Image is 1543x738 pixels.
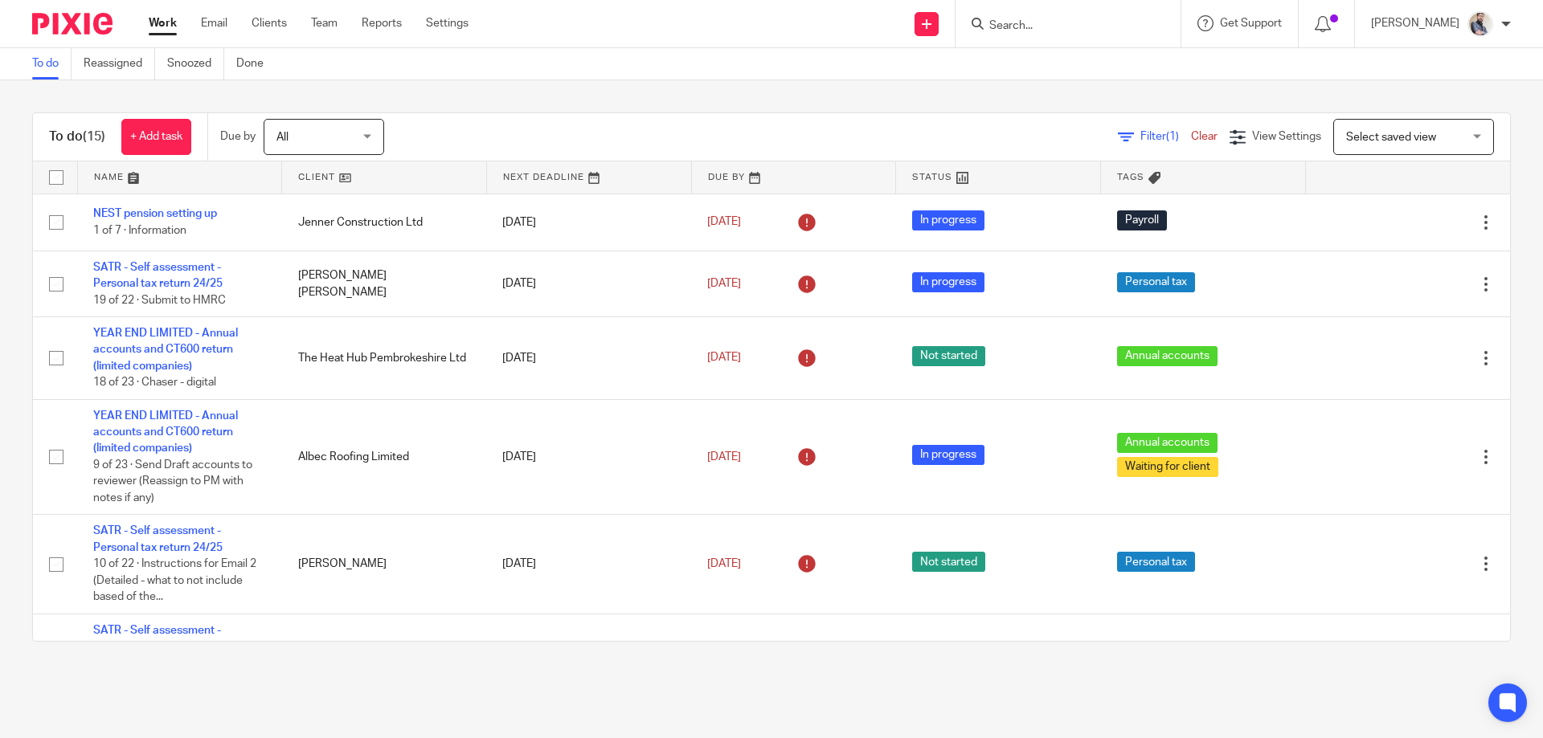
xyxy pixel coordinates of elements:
[1346,132,1436,143] span: Select saved view
[1467,11,1493,37] img: Pixie%2002.jpg
[912,552,985,572] span: Not started
[83,130,105,143] span: (15)
[282,399,487,515] td: Albec Roofing Limited
[988,19,1132,34] input: Search
[912,445,984,465] span: In progress
[1117,433,1218,453] span: Annual accounts
[276,132,289,143] span: All
[93,525,223,552] a: SATR - Self assessment - Personal tax return 24/25
[707,353,741,364] span: [DATE]
[84,48,155,80] a: Reassigned
[93,208,217,219] a: NEST pension setting up
[912,346,985,366] span: Not started
[707,217,741,228] span: [DATE]
[486,399,691,515] td: [DATE]
[426,15,469,31] a: Settings
[93,625,253,652] a: SATR - Self assessment - Personal tax return SATR 23/24
[93,558,256,602] span: 10 of 22 · Instructions for Email 2 (Detailed - what to not include based of the...
[1117,457,1218,477] span: Waiting for client
[282,251,487,316] td: [PERSON_NAME] [PERSON_NAME]
[486,614,691,696] td: [DATE]
[201,15,227,31] a: Email
[93,410,238,455] a: YEAR END LIMITED - Annual accounts and CT600 return (limited companies)
[149,15,177,31] a: Work
[167,48,224,80] a: Snoozed
[1191,131,1218,142] a: Clear
[362,15,402,31] a: Reports
[93,225,186,236] span: 1 of 7 · Information
[707,278,741,289] span: [DATE]
[486,317,691,400] td: [DATE]
[486,515,691,614] td: [DATE]
[486,194,691,251] td: [DATE]
[311,15,338,31] a: Team
[1117,173,1144,181] span: Tags
[49,128,105,145] h1: To do
[282,317,487,400] td: The Heat Hub Pembrokeshire Ltd
[282,614,487,696] td: [PERSON_NAME]
[912,272,984,292] span: In progress
[220,128,256,145] p: Due by
[1140,131,1191,142] span: Filter
[1117,272,1195,292] span: Personal tax
[32,48,72,80] a: To do
[1117,346,1218,366] span: Annual accounts
[93,328,238,372] a: YEAR END LIMITED - Annual accounts and CT600 return (limited companies)
[707,558,741,569] span: [DATE]
[252,15,287,31] a: Clients
[1371,15,1459,31] p: [PERSON_NAME]
[282,515,487,614] td: [PERSON_NAME]
[1220,18,1282,29] span: Get Support
[93,459,252,504] span: 9 of 23 · Send Draft accounts to reviewer (Reassign to PM with notes if any)
[912,210,984,230] span: In progress
[282,194,487,251] td: Jenner Construction Ltd
[32,13,113,35] img: Pixie
[707,451,741,463] span: [DATE]
[121,119,191,155] a: + Add task
[93,295,226,306] span: 19 of 22 · Submit to HMRC
[1117,210,1167,230] span: Payroll
[486,251,691,316] td: [DATE]
[1117,552,1195,572] span: Personal tax
[93,262,223,289] a: SATR - Self assessment - Personal tax return 24/25
[1252,131,1321,142] span: View Settings
[93,377,216,388] span: 18 of 23 · Chaser - digital
[236,48,276,80] a: Done
[1166,131,1179,142] span: (1)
